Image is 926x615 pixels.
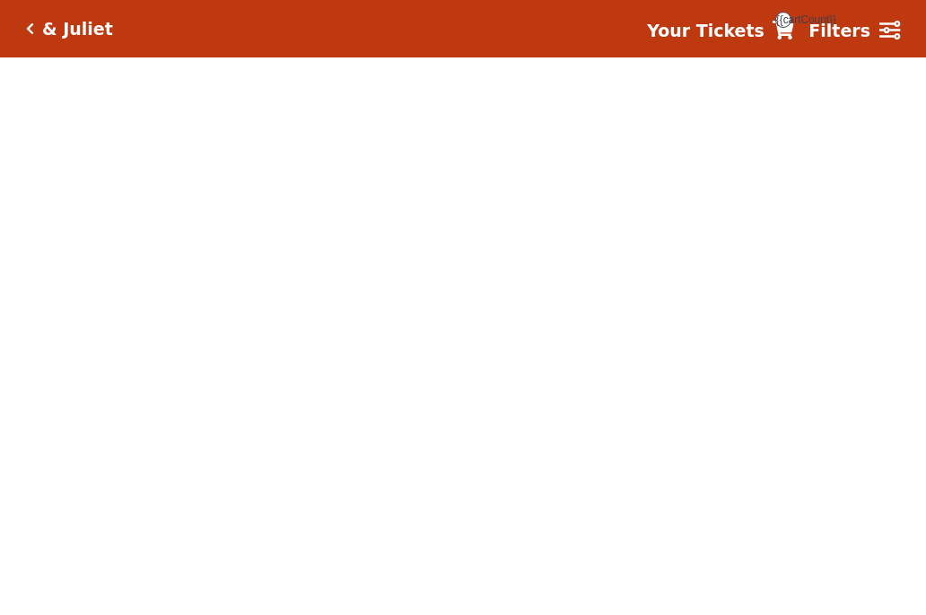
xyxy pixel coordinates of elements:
[26,22,34,35] a: Click here to go back to filters
[775,12,791,28] span: {{cartCount}}
[647,18,794,44] a: Your Tickets {{cartCount}}
[647,21,764,40] strong: Your Tickets
[808,21,870,40] strong: Filters
[42,19,113,40] h5: & Juliet
[808,18,900,44] a: Filters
